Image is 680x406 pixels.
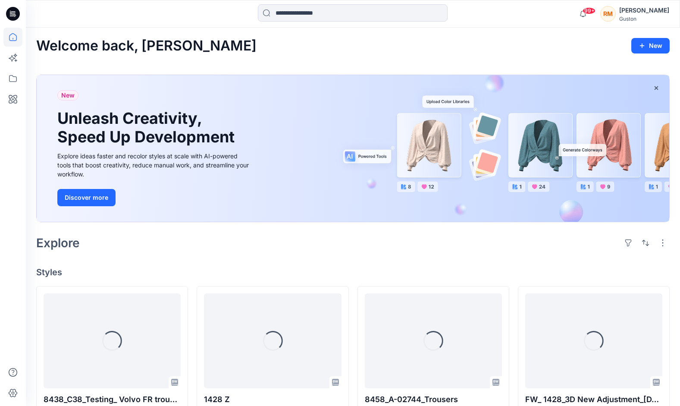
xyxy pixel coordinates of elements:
span: New [61,90,75,101]
p: FW_ 1428_3D New Adjustment_[DATE] [525,393,662,406]
p: 8438_C38_Testing_ Volvo FR trousers Women [44,393,181,406]
button: Discover more [57,189,116,206]
h2: Welcome back, [PERSON_NAME] [36,38,257,54]
h2: Explore [36,236,80,250]
p: 1428 Z [204,393,341,406]
div: RM [600,6,616,22]
a: Discover more [57,189,251,206]
div: [PERSON_NAME] [619,5,669,16]
div: Guston [619,16,669,22]
h4: Styles [36,267,670,277]
span: 99+ [583,7,595,14]
div: Explore ideas faster and recolor styles at scale with AI-powered tools that boost creativity, red... [57,151,251,179]
button: New [631,38,670,54]
h1: Unleash Creativity, Speed Up Development [57,109,238,146]
p: 8458_A-02744_Trousers [365,393,502,406]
